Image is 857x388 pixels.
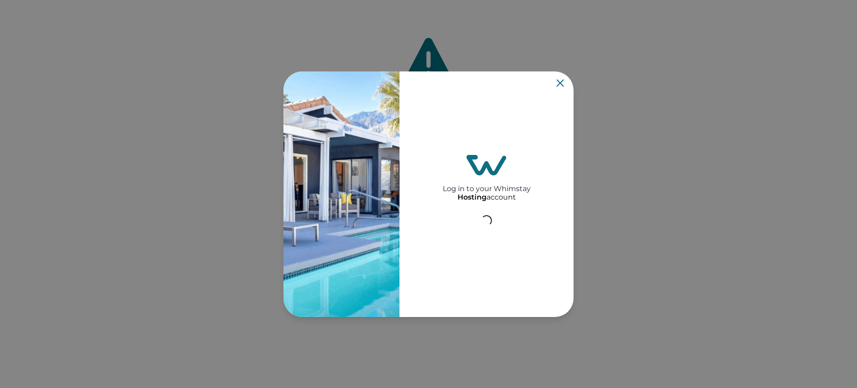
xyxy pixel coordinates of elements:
[557,79,564,87] button: Close
[283,71,399,317] img: auth-banner
[443,175,531,193] h2: Log in to your Whimstay
[458,193,487,202] p: Hosting
[466,155,507,175] img: login-logo
[458,193,516,202] p: account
